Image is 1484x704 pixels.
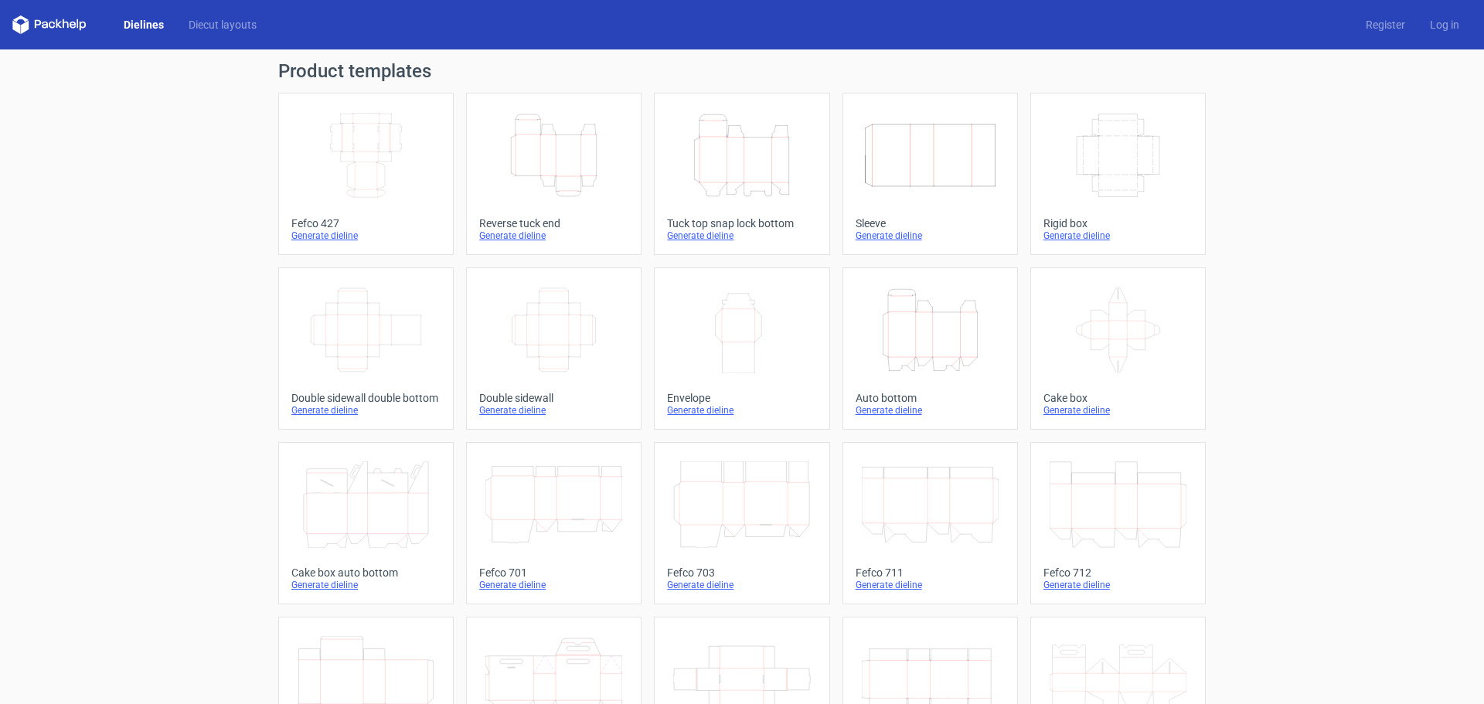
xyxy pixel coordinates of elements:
[667,566,816,579] div: Fefco 703
[1043,230,1193,242] div: Generate dieline
[654,442,829,604] a: Fefco 703Generate dieline
[466,442,642,604] a: Fefco 701Generate dieline
[479,579,628,591] div: Generate dieline
[842,442,1018,604] a: Fefco 711Generate dieline
[278,62,1206,80] h1: Product templates
[667,217,816,230] div: Tuck top snap lock bottom
[291,566,441,579] div: Cake box auto bottom
[1043,566,1193,579] div: Fefco 712
[654,93,829,255] a: Tuck top snap lock bottomGenerate dieline
[278,442,454,604] a: Cake box auto bottomGenerate dieline
[278,93,454,255] a: Fefco 427Generate dieline
[856,579,1005,591] div: Generate dieline
[1353,17,1418,32] a: Register
[856,404,1005,417] div: Generate dieline
[856,230,1005,242] div: Generate dieline
[1030,267,1206,430] a: Cake boxGenerate dieline
[1043,217,1193,230] div: Rigid box
[842,267,1018,430] a: Auto bottomGenerate dieline
[842,93,1018,255] a: SleeveGenerate dieline
[667,392,816,404] div: Envelope
[278,267,454,430] a: Double sidewall double bottomGenerate dieline
[856,217,1005,230] div: Sleeve
[291,392,441,404] div: Double sidewall double bottom
[654,267,829,430] a: EnvelopeGenerate dieline
[856,392,1005,404] div: Auto bottom
[291,230,441,242] div: Generate dieline
[176,17,269,32] a: Diecut layouts
[1418,17,1472,32] a: Log in
[1043,392,1193,404] div: Cake box
[479,404,628,417] div: Generate dieline
[479,566,628,579] div: Fefco 701
[667,404,816,417] div: Generate dieline
[667,579,816,591] div: Generate dieline
[1043,404,1193,417] div: Generate dieline
[111,17,176,32] a: Dielines
[466,93,642,255] a: Reverse tuck endGenerate dieline
[1030,442,1206,604] a: Fefco 712Generate dieline
[291,217,441,230] div: Fefco 427
[1030,93,1206,255] a: Rigid boxGenerate dieline
[479,217,628,230] div: Reverse tuck end
[479,230,628,242] div: Generate dieline
[291,404,441,417] div: Generate dieline
[291,579,441,591] div: Generate dieline
[479,392,628,404] div: Double sidewall
[667,230,816,242] div: Generate dieline
[466,267,642,430] a: Double sidewallGenerate dieline
[856,566,1005,579] div: Fefco 711
[1043,579,1193,591] div: Generate dieline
